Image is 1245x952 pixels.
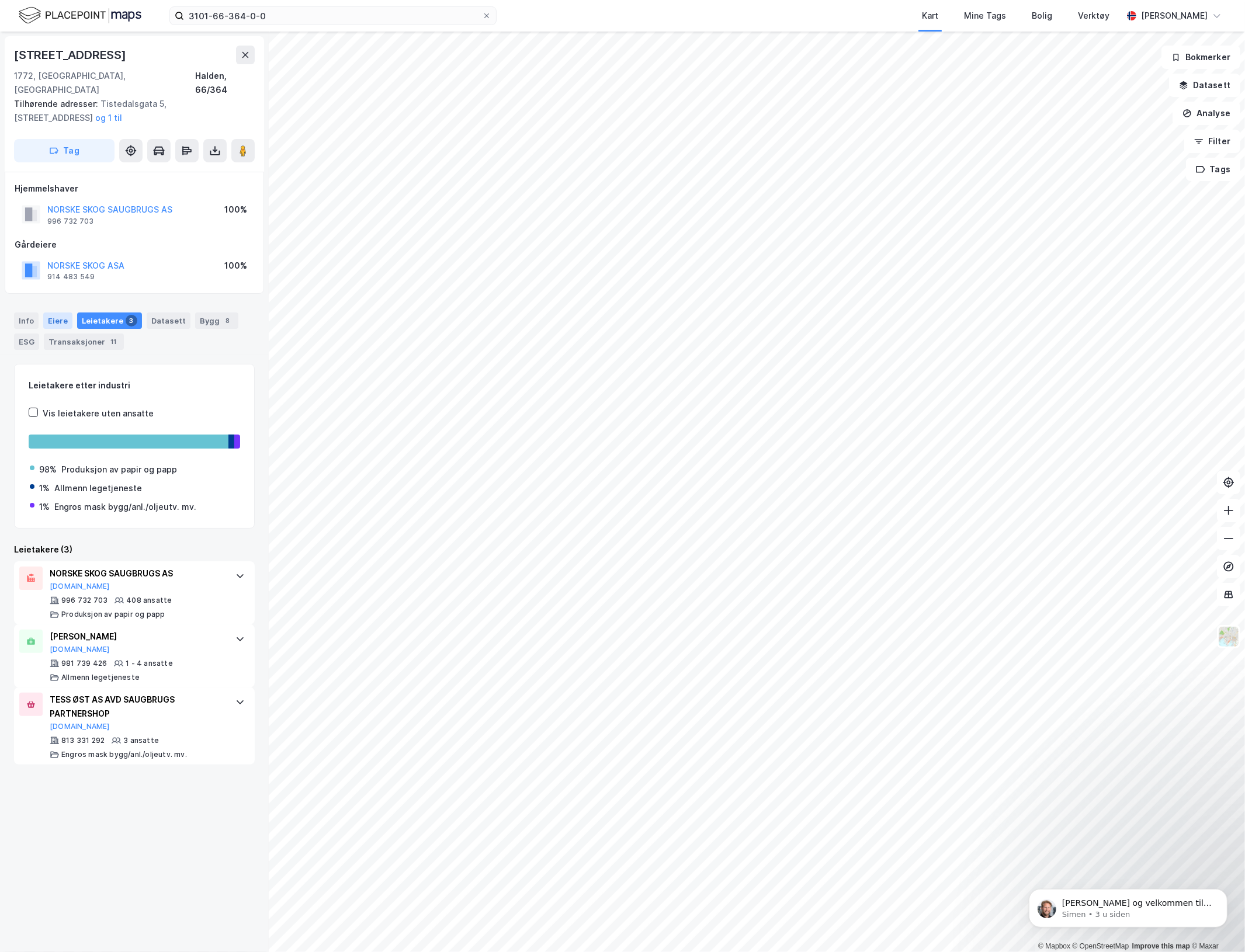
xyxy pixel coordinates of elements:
div: Hjemmelshaver [15,182,254,196]
div: Engros mask bygg/anl./oljeutv. mv. [54,500,196,514]
div: 98% [39,463,57,477]
span: Tilhørende adresser: [14,99,100,109]
div: Gårdeiere [15,238,254,252]
button: Tag [14,139,115,162]
button: [DOMAIN_NAME] [50,582,110,591]
div: Leietakere etter industri [29,378,240,392]
div: 100% [224,203,247,217]
div: Verktøy [1078,9,1109,23]
div: Info [14,312,39,329]
div: 996 732 703 [61,596,107,605]
div: Transaksjoner [44,333,124,350]
div: Produksjon av papir og papp [61,610,165,619]
div: Leietakere (3) [14,543,255,557]
div: 1772, [GEOGRAPHIC_DATA], [GEOGRAPHIC_DATA] [14,69,195,97]
div: NORSKE SKOG SAUGBRUGS AS [50,567,224,581]
div: TESS ØST AS AVD SAUGBRUGS PARTNERSHOP [50,693,224,721]
div: Halden, 66/364 [195,69,255,97]
div: Bygg [195,312,238,329]
div: Vis leietakere uten ansatte [43,406,154,421]
div: Tistedalsgata 5, [STREET_ADDRESS] [14,97,245,125]
div: 981 739 426 [61,659,107,668]
div: 8 [222,315,234,326]
div: 3 [126,315,137,326]
div: Allmenn legetjeneste [54,481,142,495]
div: 914 483 549 [47,272,95,282]
button: Tags [1186,158,1240,181]
div: Allmenn legetjeneste [61,673,140,682]
div: 1% [39,500,50,514]
button: [DOMAIN_NAME] [50,722,110,731]
img: logo.f888ab2527a4732fd821a326f86c7f29.svg [19,5,141,26]
div: 996 732 703 [47,217,93,226]
button: Filter [1184,130,1240,153]
div: 3 ansatte [123,736,159,745]
div: Kart [922,9,938,23]
button: Datasett [1169,74,1240,97]
img: Z [1218,626,1240,648]
div: ESG [14,333,39,350]
div: 813 331 292 [61,736,105,745]
div: [STREET_ADDRESS] [14,46,129,64]
a: OpenStreetMap [1073,942,1129,950]
a: Improve this map [1132,942,1190,950]
div: Datasett [147,312,190,329]
div: Eiere [43,312,72,329]
button: [DOMAIN_NAME] [50,645,110,654]
button: Bokmerker [1161,46,1240,69]
div: [PERSON_NAME] [1141,9,1208,23]
div: 11 [107,336,119,348]
button: Analyse [1173,102,1240,125]
div: 1 - 4 ansatte [126,659,173,668]
div: Produksjon av papir og papp [61,463,177,477]
iframe: Intercom notifications melding [1011,864,1245,946]
div: 100% [224,259,247,273]
div: [PERSON_NAME] [50,630,224,644]
div: Leietakere [77,312,142,329]
div: 408 ansatte [126,596,172,605]
div: Bolig [1032,9,1052,23]
input: Søk på adresse, matrikkel, gårdeiere, leietakere eller personer [184,7,482,25]
div: Engros mask bygg/anl./oljeutv. mv. [61,750,187,759]
div: Mine Tags [964,9,1006,23]
div: 1% [39,481,50,495]
a: Mapbox [1038,942,1070,950]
